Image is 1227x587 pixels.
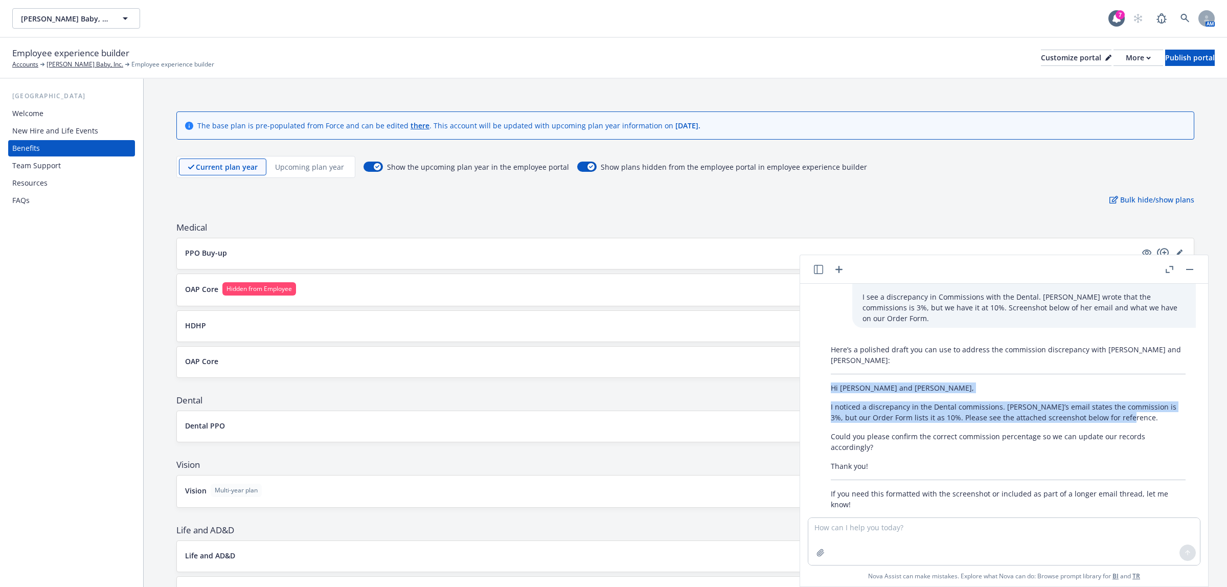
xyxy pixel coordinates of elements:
p: Hi [PERSON_NAME] and [PERSON_NAME], [831,382,1186,393]
p: Could you please confirm the correct commission percentage so we can update our records accordingly? [831,431,1186,453]
a: Team Support [8,157,135,174]
a: editPencil [1173,246,1186,259]
p: Current plan year [196,162,258,172]
a: Start snowing [1128,8,1148,29]
a: visible [1141,246,1153,259]
span: The base plan is pre-populated from Force and can be edited [197,121,411,130]
span: Show plans hidden from the employee portal in employee experience builder [601,162,867,172]
span: Dental [176,394,1194,407]
div: Publish portal [1165,50,1215,65]
p: Life and AD&D [185,550,235,561]
p: Thank you! [831,461,1186,471]
button: Life and AD&D [185,550,1137,561]
button: Dental PPO [185,420,1153,431]
div: Customize portal [1041,50,1111,65]
button: PPO Buy-up [185,247,1137,258]
span: Hidden from Employee [226,284,292,293]
span: . This account will be updated with upcoming plan year information on [429,121,675,130]
a: New Hire and Life Events [8,123,135,139]
span: Show the upcoming plan year in the employee portal [387,162,569,172]
div: More [1126,50,1151,65]
div: Resources [12,175,48,191]
a: Welcome [8,105,135,122]
button: VisionMulti-year plan [185,484,1153,497]
button: OAP CoreHidden from Employee [185,282,1137,296]
a: FAQs [8,192,135,209]
p: I see a discrepancy in Commissions with the Dental. [PERSON_NAME] wrote that the commissions is 3... [862,291,1186,324]
div: New Hire and Life Events [12,123,98,139]
p: HDHP [185,320,206,331]
div: Team Support [12,157,61,174]
span: Employee experience builder [131,60,214,69]
button: More [1114,50,1163,66]
span: [DATE] . [675,121,700,130]
a: Search [1175,8,1195,29]
a: copyPlus [1157,246,1169,259]
span: Life and AD&D [176,524,1194,536]
div: Welcome [12,105,43,122]
a: Resources [8,175,135,191]
div: FAQs [12,192,30,209]
span: [PERSON_NAME] Baby, Inc. [21,13,109,24]
span: Vision [176,459,1194,471]
a: TR [1132,572,1140,580]
a: Report a Bug [1151,8,1172,29]
div: 7 [1116,10,1125,19]
a: [PERSON_NAME] Baby, Inc. [47,60,123,69]
button: Customize portal [1041,50,1111,66]
p: Dental PPO [185,420,225,431]
p: Vision [185,485,207,496]
p: Bulk hide/show plans [1109,194,1194,205]
a: there [411,121,429,130]
p: OAP Core [185,356,218,367]
span: Employee experience builder [12,47,129,60]
div: [GEOGRAPHIC_DATA] [8,91,135,101]
span: Medical [176,221,1194,234]
button: OAP Core [185,356,1137,367]
p: If you need this formatted with the screenshot or included as part of a longer email thread, let ... [831,488,1186,510]
button: Publish portal [1165,50,1215,66]
a: Benefits [8,140,135,156]
p: I noticed a discrepancy in the Dental commissions. [PERSON_NAME]’s email states the commission is... [831,401,1186,423]
p: PPO Buy-up [185,247,227,258]
button: HDHP [185,320,1137,331]
p: Here’s a polished draft you can use to address the commission discrepancy with [PERSON_NAME] and ... [831,344,1186,366]
span: Multi-year plan [215,486,258,495]
a: Accounts [12,60,38,69]
p: OAP Core [185,284,218,295]
p: Upcoming plan year [275,162,344,172]
button: [PERSON_NAME] Baby, Inc. [12,8,140,29]
div: Benefits [12,140,40,156]
a: BI [1112,572,1119,580]
span: Nova Assist can make mistakes. Explore what Nova can do: Browse prompt library for and [868,566,1140,586]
